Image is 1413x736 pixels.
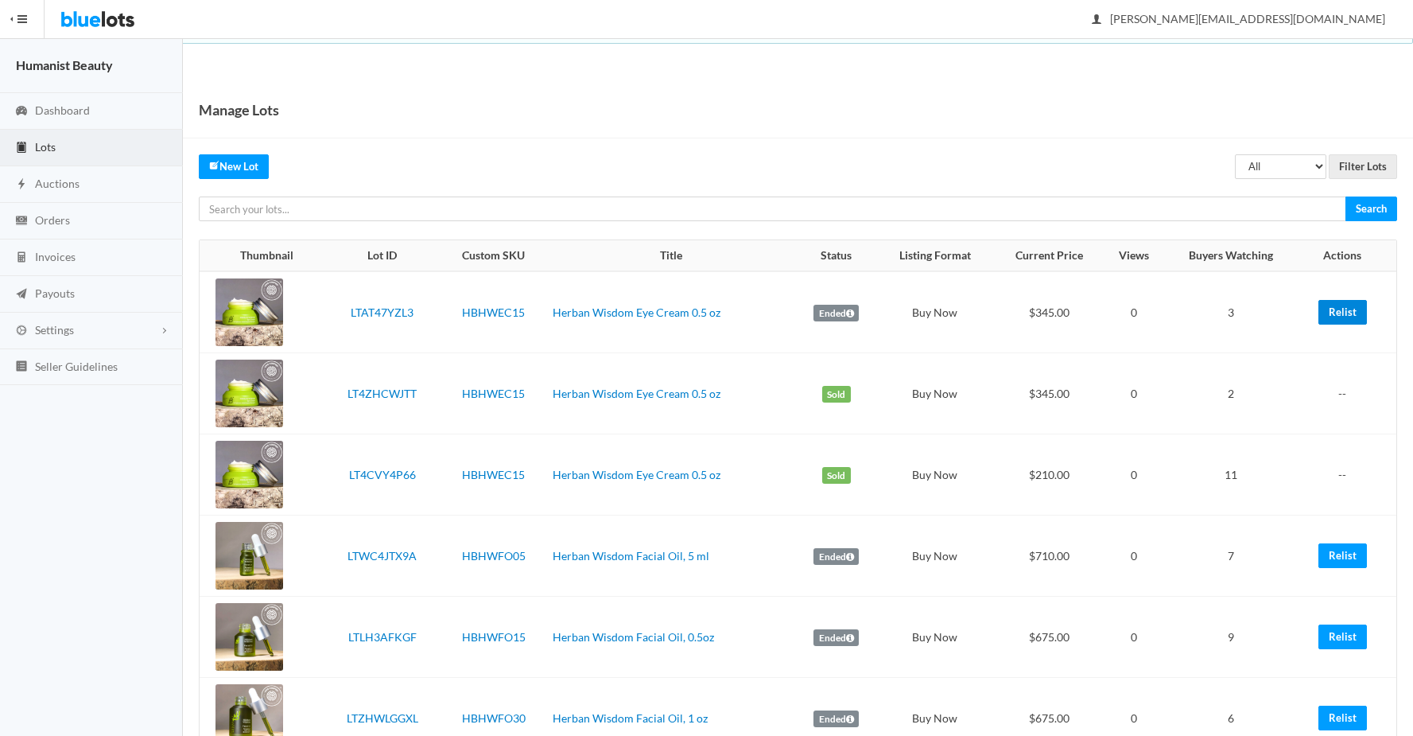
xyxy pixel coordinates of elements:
a: Relist [1318,625,1367,649]
td: $345.00 [993,353,1104,434]
strong: Humanist Beauty [16,57,113,72]
label: Ended [813,305,859,322]
label: Ended [813,548,859,566]
th: Actions [1298,240,1396,272]
td: $675.00 [993,597,1104,678]
td: 11 [1164,434,1298,516]
span: Orders [35,213,70,227]
a: LTAT47YZL3 [351,306,413,319]
span: [PERSON_NAME][EMAIL_ADDRESS][DOMAIN_NAME] [1093,12,1385,25]
h1: Manage Lots [199,98,279,122]
input: Filter Lots [1329,154,1397,179]
input: Search [1345,197,1397,221]
a: Herban Wisdom Eye Cream 0.5 oz [553,468,720,481]
ion-icon: speedometer [14,104,29,119]
a: LTZHWLGGXL [347,711,418,725]
td: Buy Now [876,434,993,516]
a: HBHWFO30 [462,711,526,725]
a: Herban Wisdom Eye Cream 0.5 oz [553,387,720,400]
th: Lot ID [324,240,441,272]
span: Invoices [35,250,76,263]
td: -- [1298,434,1396,516]
span: Payouts [35,286,75,300]
a: Herban Wisdom Facial Oil, 5 ml [553,549,709,563]
td: 0 [1104,271,1164,353]
a: Relist [1318,300,1367,325]
td: 0 [1104,434,1164,516]
td: 2 [1164,353,1298,434]
ion-icon: person [1089,13,1104,28]
a: LT4CVY4P66 [349,468,416,481]
span: Lots [35,140,56,154]
ion-icon: create [209,160,219,170]
a: HBHWEC15 [462,387,525,400]
td: Buy Now [876,353,993,434]
span: Dashboard [35,103,90,117]
td: $345.00 [993,271,1104,353]
a: LTWC4JTX9A [347,549,417,563]
th: Views [1104,240,1164,272]
th: Title [546,240,796,272]
td: $710.00 [993,516,1104,597]
label: Ended [813,711,859,728]
label: Sold [822,386,851,403]
ion-icon: flash [14,177,29,193]
span: Seller Guidelines [35,360,118,373]
a: LT4ZHCWJTT [347,387,417,400]
a: HBHWEC15 [462,468,525,481]
ion-icon: clipboard [14,141,29,156]
label: Ended [813,629,859,647]
span: Auctions [35,177,80,190]
a: createNew Lot [199,154,269,179]
td: 0 [1104,597,1164,678]
td: -- [1298,353,1396,434]
ion-icon: cash [14,214,29,229]
td: 0 [1104,516,1164,597]
td: 3 [1164,271,1298,353]
label: Sold [822,467,851,485]
th: Status [796,240,876,272]
th: Buyers Watching [1164,240,1298,272]
td: Buy Now [876,516,993,597]
td: 0 [1104,353,1164,434]
a: Herban Wisdom Eye Cream 0.5 oz [553,306,720,319]
td: Buy Now [876,271,993,353]
ion-icon: list box [14,360,29,375]
td: 7 [1164,516,1298,597]
td: $210.00 [993,434,1104,516]
th: Custom SKU [441,240,546,272]
td: Buy Now [876,597,993,678]
a: LTLH3AFKGF [348,630,417,644]
th: Listing Format [876,240,993,272]
a: Relist [1318,543,1367,568]
a: HBHWFO15 [462,630,526,644]
ion-icon: cog [14,324,29,339]
a: Herban Wisdom Facial Oil, 1 oz [553,711,708,725]
th: Current Price [993,240,1104,272]
span: Settings [35,323,74,337]
ion-icon: calculator [14,251,29,266]
a: HBHWFO05 [462,549,526,563]
th: Thumbnail [200,240,324,272]
td: 9 [1164,597,1298,678]
ion-icon: paper plane [14,287,29,302]
input: Search your lots... [199,197,1346,221]
a: HBHWEC15 [462,306,525,319]
a: Relist [1318,706,1367,730]
a: Herban Wisdom Facial Oil, 0.5oz [553,630,714,644]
